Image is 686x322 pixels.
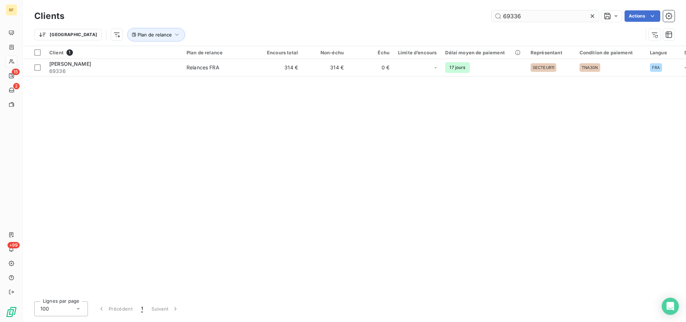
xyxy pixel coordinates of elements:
input: Rechercher [492,10,599,22]
div: Encours total [261,50,298,55]
span: Plan de relance [138,32,172,38]
button: Suivant [147,301,183,316]
div: Représentant [531,50,571,55]
button: Précédent [94,301,137,316]
span: +99 [8,242,20,248]
button: [GEOGRAPHIC_DATA] [34,29,102,40]
span: 15 [12,69,20,75]
div: Open Intercom Messenger [662,298,679,315]
div: Échu [352,50,389,55]
span: 100 [40,305,49,312]
td: 314 € [257,59,302,76]
span: FRA [652,65,660,70]
button: 1 [137,301,147,316]
span: SECTEUR11 [533,65,554,70]
button: Plan de relance [127,28,185,41]
span: Client [49,50,64,55]
div: Limite d’encours [398,50,437,55]
div: RF [6,4,17,16]
img: Logo LeanPay [6,306,17,318]
span: 2 [13,83,20,89]
span: TNA30N [582,65,598,70]
h3: Clients [34,10,64,23]
div: Plan de relance [187,50,252,55]
button: Actions [625,10,660,22]
span: 1 [66,49,73,56]
div: Relances FRA [187,64,219,71]
span: 69336 [49,68,178,75]
div: Non-échu [307,50,344,55]
td: 0 € [348,59,394,76]
div: Langue [650,50,676,55]
div: Condition de paiement [580,50,641,55]
div: Délai moyen de paiement [445,50,522,55]
span: [PERSON_NAME] [49,61,91,67]
span: 17 jours [445,62,469,73]
td: 314 € [302,59,348,76]
span: - [434,64,437,71]
span: 1 [141,305,143,312]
